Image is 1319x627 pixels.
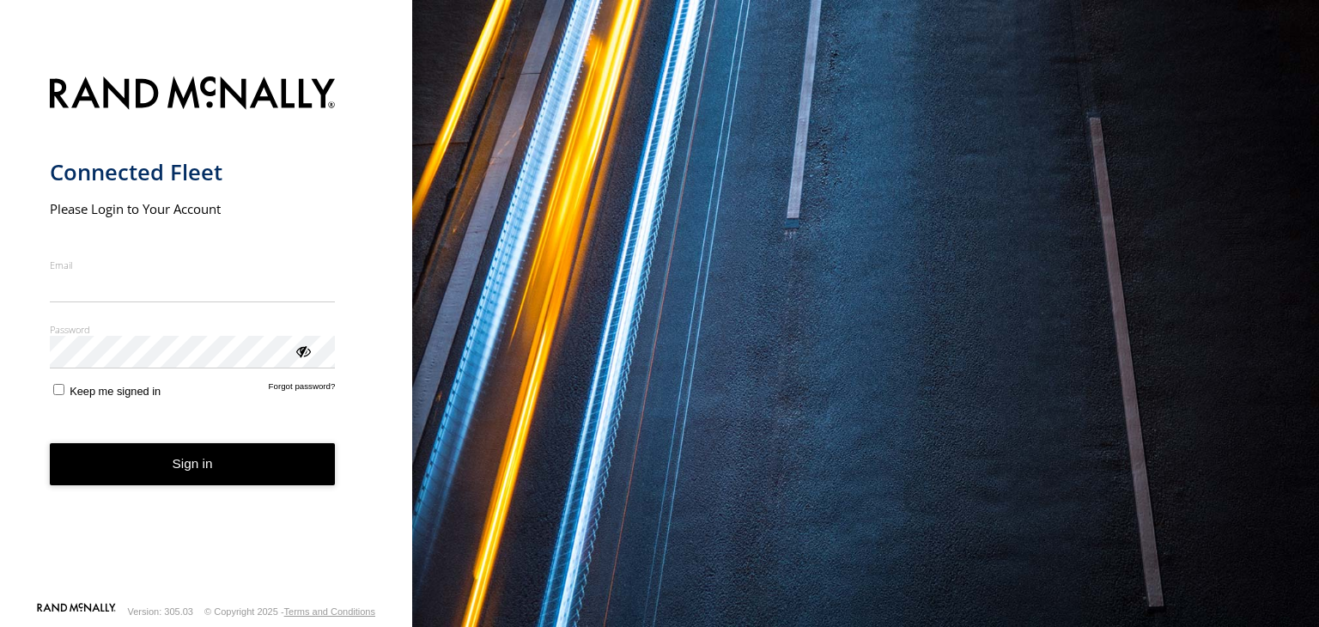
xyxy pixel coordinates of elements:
[53,384,64,395] input: Keep me signed in
[284,606,375,617] a: Terms and Conditions
[37,603,116,620] a: Visit our Website
[50,259,336,271] label: Email
[50,158,336,186] h1: Connected Fleet
[50,443,336,485] button: Sign in
[269,381,336,398] a: Forgot password?
[50,66,363,601] form: main
[50,200,336,217] h2: Please Login to Your Account
[50,323,336,336] label: Password
[204,606,375,617] div: © Copyright 2025 -
[70,385,161,398] span: Keep me signed in
[50,73,336,117] img: Rand McNally
[294,342,311,359] div: ViewPassword
[128,606,193,617] div: Version: 305.03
